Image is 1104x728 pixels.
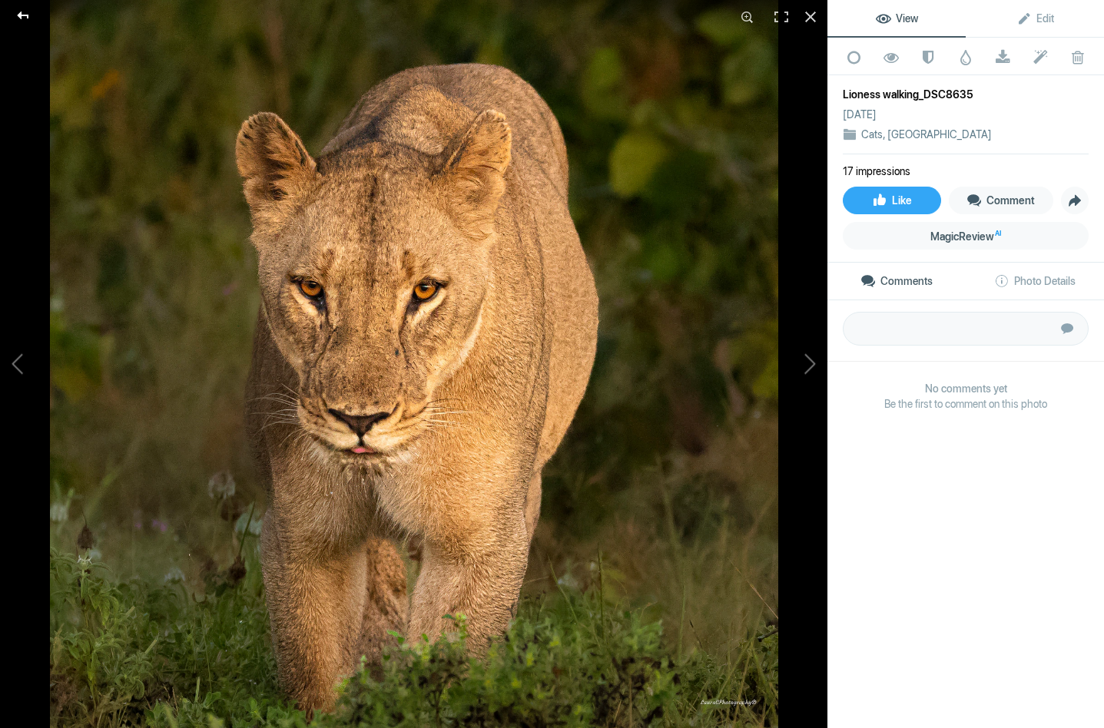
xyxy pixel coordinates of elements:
[843,87,1089,102] div: Lioness walking_DSC8635
[843,222,1089,250] a: MagicReviewAI
[995,226,1001,241] sup: AI
[827,263,966,299] a: Comments
[1016,12,1054,25] span: Edit
[860,275,933,287] span: Comments
[994,275,1076,287] span: Photo Details
[872,194,912,207] span: Like
[843,107,877,122] div: [DATE]
[843,396,1089,412] span: Be the first to comment on this photo
[966,194,1035,207] span: Comment
[1062,187,1088,213] span: Share
[930,230,1001,243] span: MagicReview
[1061,187,1089,214] a: Share
[876,12,918,25] span: View
[843,187,941,214] a: Like
[949,187,1054,214] a: Comment
[1050,312,1084,346] button: Submit
[712,233,827,495] button: Next (arrow right)
[843,164,910,179] li: 17 impressions
[861,128,992,141] a: Cats, [GEOGRAPHIC_DATA]
[966,263,1104,299] a: Photo Details
[843,381,1089,396] b: No comments yet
